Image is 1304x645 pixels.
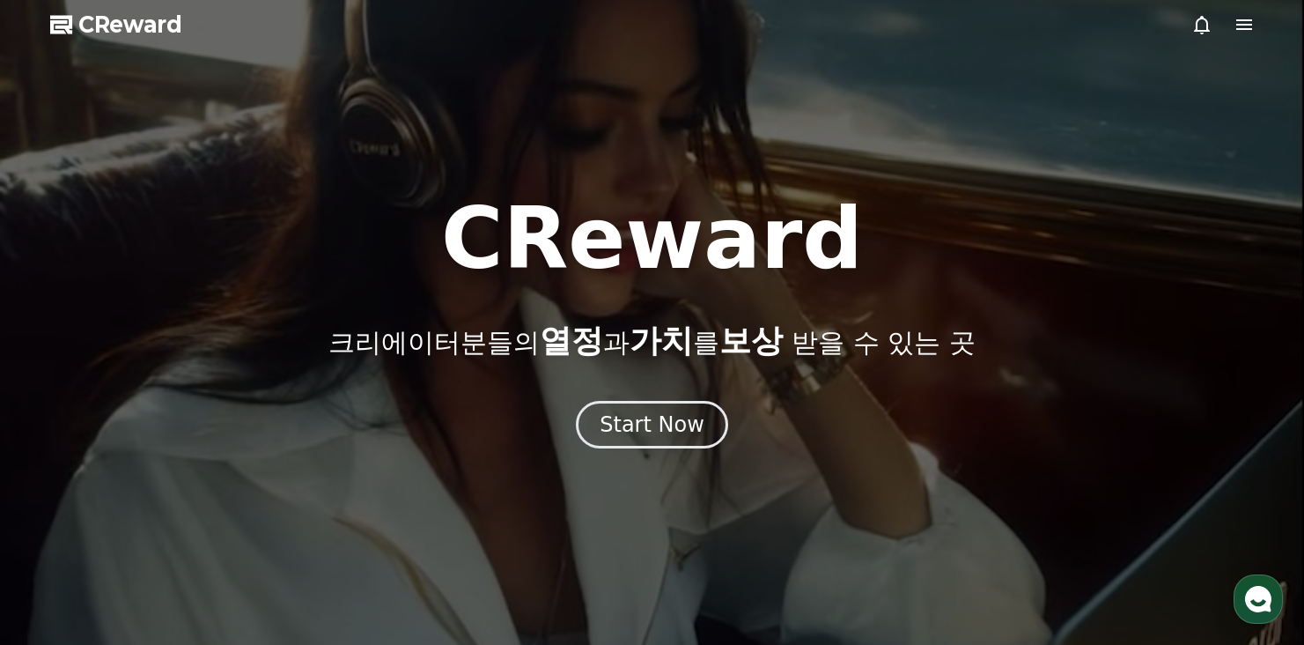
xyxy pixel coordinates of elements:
span: 대화 [161,526,182,540]
p: 크리에이터분들의 과 를 받을 수 있는 곳 [328,323,975,359]
a: 대화 [116,499,227,543]
span: 설정 [272,525,293,539]
span: 가치 [630,322,693,359]
span: 열정 [540,322,603,359]
a: CReward [50,11,182,39]
h1: CReward [441,196,863,281]
a: 홈 [5,499,116,543]
div: Start Now [600,411,704,439]
span: CReward [78,11,182,39]
button: Start Now [576,401,728,449]
a: Start Now [576,419,728,435]
span: 보상 [719,322,783,359]
a: 설정 [227,499,338,543]
span: 홈 [55,525,66,539]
